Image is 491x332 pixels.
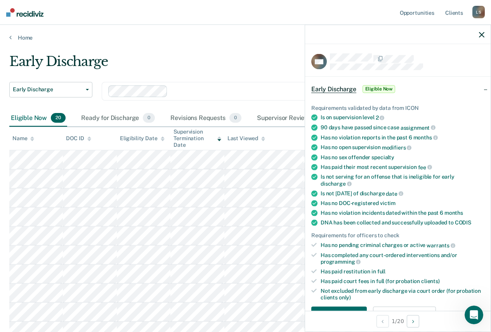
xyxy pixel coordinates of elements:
a: Navigate to form [311,307,370,322]
span: Eligible Now [363,85,396,93]
div: Has no pending criminal charges or active [321,242,484,249]
div: Not excluded from early discharge via court order (for probation clients [321,287,484,301]
iframe: Intercom live chat [465,306,483,324]
div: Has no violation incidents dated within the past 6 [321,210,484,216]
span: only) [339,294,351,300]
button: Navigate to form [311,307,367,322]
div: Has no violation reports in the past 6 [321,134,484,141]
div: Ready for Discharge [80,110,156,127]
div: Eligibility Date [120,135,165,142]
div: Requirements for officers to check [311,232,484,239]
span: programming [321,259,361,265]
span: 0 [229,113,241,123]
div: DOC ID [66,135,91,142]
div: Early Discharge [9,54,451,76]
div: Has no open supervision [321,144,484,151]
span: specialty [371,154,394,160]
div: Has paid court fees in full (for probation [321,278,484,285]
div: Is on supervision level [321,114,484,121]
span: 20 [51,113,66,123]
div: 1 / 20 [305,311,491,331]
span: fee [418,164,432,170]
span: full [377,268,385,275]
span: 0 [143,113,155,123]
span: assignment [401,124,435,130]
span: Early Discharge [311,85,356,93]
div: Requirements validated by data from ICON [311,104,484,111]
div: Revisions Requests [169,110,243,127]
div: L S [472,6,485,18]
div: Is not serving for an offense that is ineligible for early [321,174,484,187]
div: 90 days have passed since case [321,124,484,131]
span: CODIS [455,219,471,226]
span: months [413,134,438,141]
div: Has no DOC-registered [321,200,484,207]
span: modifiers [382,144,412,151]
button: Previous Opportunity [376,315,389,327]
div: Is not [DATE] of discharge [321,190,484,197]
div: Early DischargeEligible Now [305,76,491,101]
div: Supervision Termination Date [173,129,221,148]
span: victim [380,200,396,206]
span: 2 [376,115,385,121]
div: Has no sex offender [321,154,484,160]
img: Recidiviz [6,8,43,17]
span: warrants [427,242,455,249]
span: date [386,190,403,196]
div: Eligible Now [9,110,67,127]
span: months [444,210,463,216]
div: Supervisor Review [255,110,327,127]
div: Name [12,135,34,142]
button: Update Eligibility [373,307,436,322]
div: Has paid their most recent supervision [321,163,484,170]
div: DNA has been collected and successfully uploaded to [321,219,484,226]
div: Has completed any court-ordered interventions and/or [321,252,484,265]
div: Last Viewed [227,135,265,142]
a: Home [9,34,482,41]
button: Next Opportunity [407,315,419,327]
div: Has paid restitution in [321,268,484,275]
span: clients) [421,278,440,284]
span: Early Discharge [13,86,83,93]
span: discharge [321,181,352,187]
